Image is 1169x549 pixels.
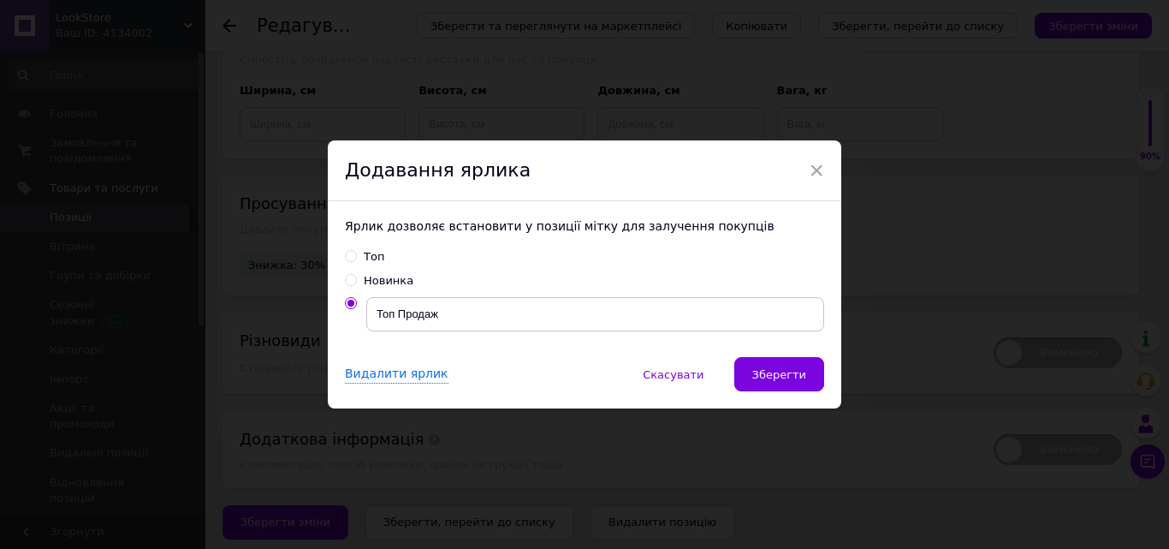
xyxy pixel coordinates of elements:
[625,357,721,391] button: Скасувати
[643,368,703,381] span: Скасувати
[364,249,384,265] div: Топ
[328,140,841,202] div: Додавання ярлика
[22,18,282,70] strong: Мастурбатор Tenga Egg для чоловіків — Реалістичне яйце, компактний розмір 70×53 мм, оригінал
[345,218,824,236] div: Ярлик дозволяє встановити у позиції мітку для залучення покупців
[31,127,272,216] div: Мастурбатор Tenga Egg — це інноваційна інтимна іграшка для чоловіків, яка забезпечує максимальне ...
[752,368,806,381] span: Зберегти
[24,18,279,70] strong: Мастурбатор Tenga Egg для мужчин - Реалистичное яйцо, компактный размер 70×53 мм, оригинал
[31,127,272,234] div: Мастурбатор Tenga Egg - это инновационная интимная игрушка для мужчин, которая обеспечивает макси...
[345,366,448,384] div: Видалити ярлик
[366,297,824,331] input: Свій ярлик до 20 символів
[809,156,824,185] span: ×
[364,273,413,289] div: Новинка
[734,357,824,391] button: Зберегти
